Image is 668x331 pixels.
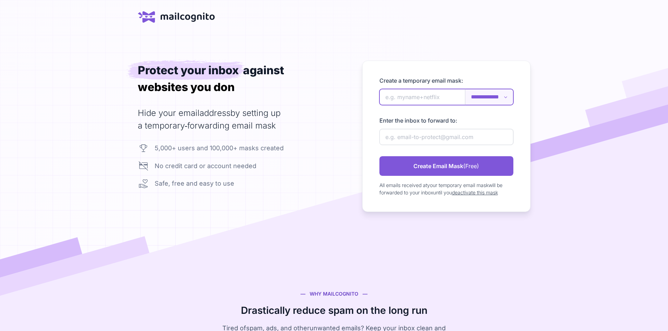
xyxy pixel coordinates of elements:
a: home [138,11,215,23]
label: Enter the inbox to forward to: [379,116,513,125]
div: against [243,63,284,77]
div: No credit card or account needed [155,161,256,171]
div: — WHY MAILCOGNITO — [222,290,446,297]
h3: Drastically reduce spam on the long run [222,303,446,318]
span: until you [433,189,452,195]
h2: Hide your email by setting up a temporary‑forwarding email mask [138,107,306,132]
input: e.g. email-to-protect@gmail.com [379,129,513,145]
div: Safe, free and easy to use [155,179,234,188]
div: All emails received at will be forwarded to your inbox [379,181,513,196]
div: 5,000+ users and 100,000+ masks created [155,143,284,153]
input: e.g. myname+netflix [379,89,513,105]
span: (Free) [463,162,479,170]
span: websites you don [138,80,235,94]
label: Create a temporary email mask: [379,76,513,85]
span: your temporary email mask [427,182,488,188]
form: newAlias [379,76,513,196]
a: deactivate this mask [452,189,498,195]
a: Create Email Mask(Free) [379,156,513,176]
span: Protect your inbox [127,59,247,80]
span: address [200,108,230,118]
